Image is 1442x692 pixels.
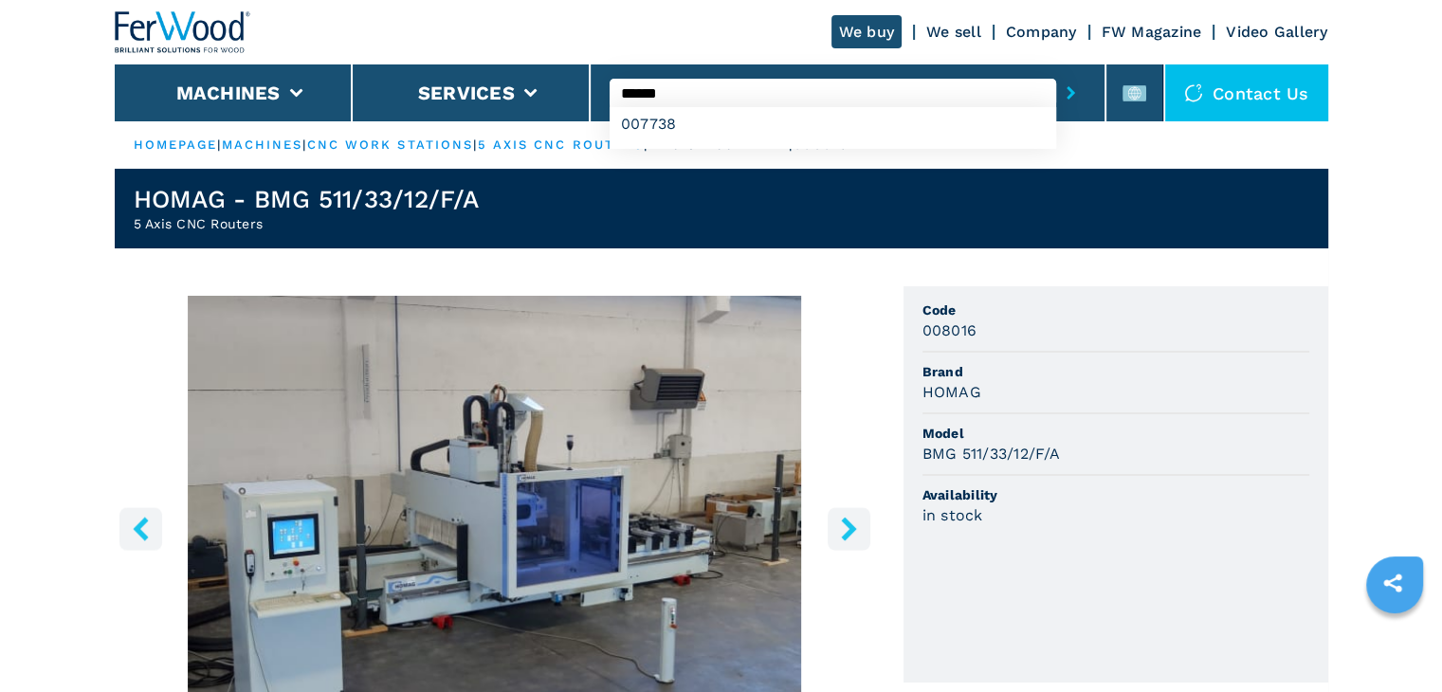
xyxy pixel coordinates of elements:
a: 5 axis cnc routers [477,137,644,152]
span: Model [922,424,1309,443]
a: We sell [926,23,981,41]
a: Video Gallery [1226,23,1327,41]
div: Contact us [1165,64,1328,121]
button: right-button [828,507,870,550]
span: Code [922,300,1309,319]
h2: 5 Axis CNC Routers [134,214,479,233]
a: Company [1006,23,1077,41]
img: Contact us [1184,83,1203,102]
a: We buy [831,15,903,48]
button: left-button [119,507,162,550]
span: Brand [922,362,1309,381]
span: | [302,137,306,152]
button: submit-button [1056,71,1086,115]
span: | [473,137,477,152]
a: machines [222,137,303,152]
a: cnc work stations [307,137,474,152]
img: Ferwood [115,11,251,53]
button: Machines [176,82,281,104]
iframe: Chat [1361,607,1428,678]
h3: HOMAG [922,381,981,403]
span: | [217,137,221,152]
a: FW Magazine [1102,23,1202,41]
h3: BMG 511/33/12/F/A [922,443,1060,464]
div: 007738 [610,107,1056,141]
h1: HOMAG - BMG 511/33/12/F/A [134,184,479,214]
a: sharethis [1369,559,1416,607]
a: HOMEPAGE [134,137,218,152]
button: Services [418,82,515,104]
span: Availability [922,485,1309,504]
h3: in stock [922,504,983,526]
h3: 008016 [922,319,977,341]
